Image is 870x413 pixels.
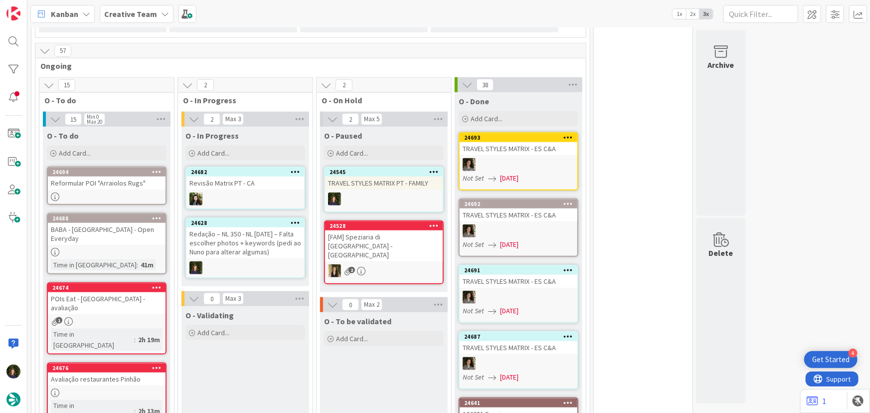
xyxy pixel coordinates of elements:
[203,113,220,125] span: 2
[186,177,304,190] div: Revisão Matrix PT - CA
[463,174,484,183] i: Not Set
[87,119,102,124] div: Max 20
[463,224,476,237] img: MS
[500,173,519,184] span: [DATE]
[47,131,79,141] span: O - To do
[460,208,577,221] div: TRAVEL STYLES MATRIX - ES C&A
[136,334,163,345] div: 2h 19m
[342,113,359,125] span: 2
[364,302,379,307] div: Max 2
[464,333,577,340] div: 24687
[460,266,577,288] div: 24691TRAVEL STYLES MATRIX - ES C&A
[48,177,166,190] div: Reformular POI "Arraiolos Rugs"
[48,223,166,245] div: BABA - [GEOGRAPHIC_DATA] - Open Everyday
[48,364,166,386] div: 24676Avaliação restaurantes Pinhão
[48,292,166,314] div: POIs Eat - [GEOGRAPHIC_DATA] - avaliação
[325,168,443,190] div: 24545TRAVEL STYLES MATRIX PT - FAMILY
[471,114,503,123] span: Add Card...
[463,306,484,315] i: Not Set
[325,264,443,277] div: SP
[699,9,713,19] span: 3x
[51,329,134,351] div: Time in [GEOGRAPHIC_DATA]
[804,351,858,368] div: Open Get Started checklist, remaining modules: 4
[460,357,577,370] div: MS
[54,45,71,57] span: 57
[189,261,202,274] img: MC
[48,168,166,177] div: 24694
[459,96,489,106] span: O - Done
[324,316,391,326] span: O - To be validated
[325,177,443,190] div: TRAVEL STYLES MATRIX PT - FAMILY
[460,142,577,155] div: TRAVEL STYLES MATRIX - ES C&A
[189,193,202,206] img: BC
[52,169,166,176] div: 24694
[186,218,304,258] div: 24628Redação – NL 350 - NL [DATE] – Falta escolher photos + keywords (pedi ao Nuno para alterar a...
[325,168,443,177] div: 24545
[48,283,166,314] div: 24674POIs Eat - [GEOGRAPHIC_DATA] - avaliação
[322,95,439,105] span: O - On Hold
[65,113,82,125] span: 15
[325,221,443,230] div: 24528
[709,247,733,259] div: Delete
[186,168,304,177] div: 24682
[342,299,359,311] span: 0
[6,6,20,20] img: Visit kanbanzone.com
[48,168,166,190] div: 24694Reformular POI "Arraiolos Rugs"
[460,200,577,221] div: 24692TRAVEL STYLES MATRIX - ES C&A
[463,291,476,304] img: MS
[500,306,519,316] span: [DATE]
[186,261,304,274] div: MC
[723,5,798,23] input: Quick Filter...
[6,365,20,379] img: MC
[186,227,304,258] div: Redação – NL 350 - NL [DATE] – Falta escolher photos + keywords (pedi ao Nuno para alterar algumas)
[186,193,304,206] div: BC
[500,372,519,383] span: [DATE]
[364,117,379,122] div: Max 5
[58,79,75,91] span: 15
[330,169,443,176] div: 24545
[460,332,577,354] div: 24687TRAVEL STYLES MATRIX - ES C&A
[197,328,229,337] span: Add Card...
[460,332,577,341] div: 24687
[48,364,166,373] div: 24676
[51,259,137,270] div: Time in [GEOGRAPHIC_DATA]
[460,158,577,171] div: MS
[225,296,241,301] div: Max 3
[463,357,476,370] img: MS
[191,219,304,226] div: 24628
[463,158,476,171] img: MS
[197,149,229,158] span: Add Card...
[40,61,573,71] span: Ongoing
[48,373,166,386] div: Avaliação restaurantes Pinhão
[328,264,341,277] img: SP
[52,284,166,291] div: 24674
[324,131,362,141] span: O - Paused
[51,8,78,20] span: Kanban
[325,221,443,261] div: 24528[FAM] Speziaria di [GEOGRAPHIC_DATA] - [GEOGRAPHIC_DATA]
[21,1,45,13] span: Support
[328,193,341,206] img: MC
[56,317,62,324] span: 1
[87,114,99,119] div: Min 0
[104,9,157,19] b: Creative Team
[463,240,484,249] i: Not Set
[203,293,220,305] span: 0
[48,283,166,292] div: 24674
[807,395,826,407] a: 1
[460,266,577,275] div: 24691
[52,215,166,222] div: 24688
[185,131,239,141] span: O - In Progress
[500,239,519,250] span: [DATE]
[225,117,241,122] div: Max 3
[460,275,577,288] div: TRAVEL STYLES MATRIX - ES C&A
[460,200,577,208] div: 24692
[44,95,162,105] span: O - To do
[673,9,686,19] span: 1x
[134,334,136,345] span: :
[48,214,166,245] div: 24688BABA - [GEOGRAPHIC_DATA] - Open Everyday
[464,400,577,407] div: 24641
[464,201,577,207] div: 24692
[348,267,355,273] span: 2
[463,373,484,382] i: Not Set
[325,230,443,261] div: [FAM] Speziaria di [GEOGRAPHIC_DATA] - [GEOGRAPHIC_DATA]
